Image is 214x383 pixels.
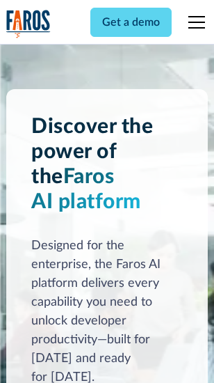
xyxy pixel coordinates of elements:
a: home [6,10,51,38]
img: Logo of the analytics and reporting company Faros. [6,10,51,38]
h1: Discover the power of the [31,114,183,214]
span: Faros AI platform [31,166,141,212]
div: menu [180,6,208,39]
a: Get a demo [90,8,172,37]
